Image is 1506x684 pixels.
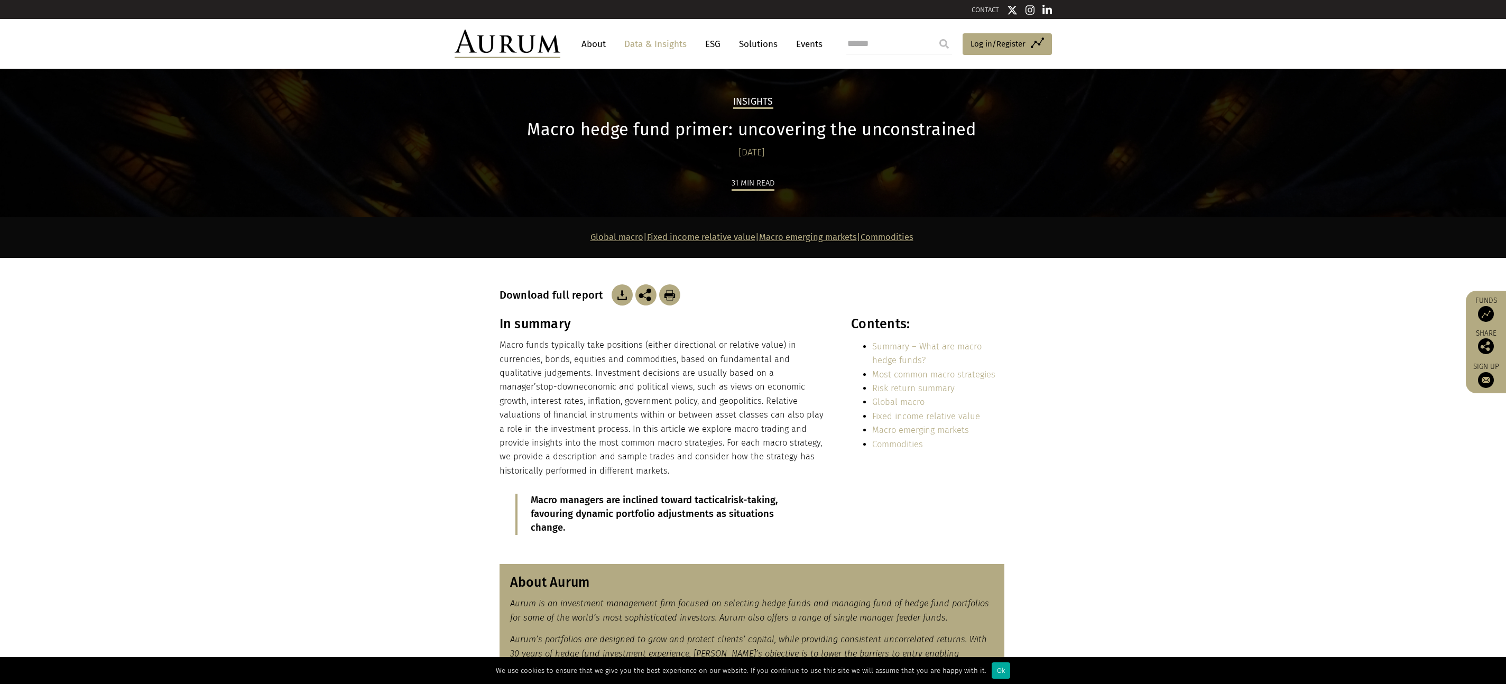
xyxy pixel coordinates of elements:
[1471,330,1501,354] div: Share
[540,382,579,392] span: top-down
[531,494,799,535] p: Macro managers are inclined toward tactical , favouring dynamic portfolio adjustments as situatio...
[1025,5,1035,15] img: Instagram icon
[732,177,774,191] div: 31 min read
[500,316,828,332] h3: In summary
[1471,296,1501,322] a: Funds
[992,662,1010,679] div: Ok
[455,30,560,58] img: Aurum
[500,289,609,301] h3: Download full report
[791,34,823,54] a: Events
[872,369,995,380] a: Most common macro strategies
[872,411,980,421] a: Fixed income relative value
[872,425,969,435] a: Macro emerging markets
[963,33,1052,56] a: Log in/Register
[1042,5,1052,15] img: Linkedin icon
[510,575,994,590] h3: About Aurum
[635,284,657,306] img: Share this post
[500,119,1004,140] h1: Macro hedge fund primer: uncovering the unconstrained
[727,494,775,506] span: risk-taking
[1478,306,1494,322] img: Access Funds
[1478,338,1494,354] img: Share this post
[590,232,913,242] strong: | | |
[971,38,1025,50] span: Log in/Register
[700,34,726,54] a: ESG
[861,232,913,242] a: Commodities
[759,232,857,242] a: Macro emerging markets
[1007,5,1018,15] img: Twitter icon
[872,397,925,407] a: Global macro
[851,316,1004,332] h3: Contents:
[647,232,755,242] a: Fixed income relative value
[872,341,982,365] a: Summary – What are macro hedge funds?
[734,34,783,54] a: Solutions
[934,33,955,54] input: Submit
[612,284,633,306] img: Download Article
[500,145,1004,160] div: [DATE]
[1471,362,1501,388] a: Sign up
[576,34,611,54] a: About
[972,6,999,14] a: CONTACT
[500,338,828,478] p: Macro funds typically take positions (either directional or relative value) in currencies, bonds,...
[510,598,989,622] em: Aurum is an investment management firm focused on selecting hedge funds and managing fund of hedg...
[510,634,987,672] em: Aurum’s portfolios are designed to grow and protect clients’ capital, while providing consistent ...
[733,96,773,109] h2: Insights
[619,34,692,54] a: Data & Insights
[872,439,923,449] a: Commodities
[659,284,680,306] img: Download Article
[1478,372,1494,388] img: Sign up to our newsletter
[872,383,955,393] a: Risk return summary
[590,232,643,242] a: Global macro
